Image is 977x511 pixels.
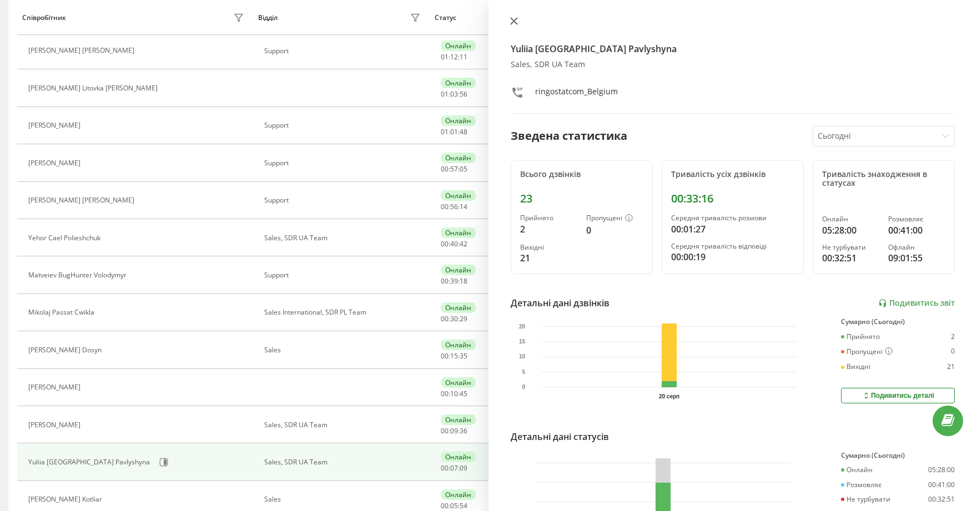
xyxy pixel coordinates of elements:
div: Сумарно (Сьогодні) [841,452,955,459]
span: 01 [441,52,449,62]
span: 40 [450,239,458,249]
span: 00 [441,276,449,286]
span: 03 [450,89,458,99]
div: Sales, SDR UA Team [264,421,424,429]
span: 56 [460,89,467,99]
div: 21 [947,363,955,371]
div: 05:28:00 [928,466,955,474]
span: 00 [441,351,449,361]
div: Пропущені [586,214,643,223]
span: 29 [460,314,467,323]
text: 15 [519,338,526,345]
span: 00 [441,202,449,211]
div: Онлайн [441,41,476,51]
div: [PERSON_NAME] [28,421,83,429]
div: Пропущені [841,347,893,356]
span: 10 [450,389,458,398]
div: [PERSON_NAME] [28,159,83,167]
div: Sales [264,346,424,354]
h4: Yuliia [GEOGRAPHIC_DATA] Pavlyshyna [511,42,955,55]
div: 00:41:00 [928,481,955,489]
div: Середня тривалість відповіді [671,242,794,250]
div: Support [264,122,424,129]
div: Sales, SDR UA Team [264,234,424,242]
div: 00:32:51 [928,495,955,503]
div: Вихідні [841,363,870,371]
div: Онлайн [441,302,476,313]
span: 00 [441,389,449,398]
span: 54 [460,501,467,510]
div: 00:33:16 [671,192,794,205]
div: Онлайн [441,489,476,500]
div: Онлайн [441,377,476,388]
div: : : [441,277,467,285]
div: [PERSON_NAME] Dosyn [28,346,104,354]
div: Відділ [258,14,278,22]
div: [PERSON_NAME] Litovka [PERSON_NAME] [28,84,160,92]
div: ringostatcom_Belgium [535,86,618,102]
span: 35 [460,351,467,361]
div: 2 [951,333,955,341]
div: [PERSON_NAME] [28,383,83,391]
div: Sales, SDR UA Team [264,458,424,466]
span: 00 [441,501,449,510]
div: Mikolaj Passat Cwikla [28,308,97,316]
div: Прийнято [520,214,577,222]
div: : : [441,240,467,248]
div: Зведена статистика [511,128,627,144]
div: 0 [951,347,955,356]
div: Сумарно (Сьогодні) [841,318,955,326]
a: Подивитись звіт [878,298,955,308]
text: 10 [519,354,526,360]
div: Sales, SDR UA Team [511,60,955,69]
div: Прийнято [841,333,880,341]
span: 09 [450,426,458,436]
div: Всього дзвінків [520,170,643,179]
div: Офлайн [888,244,945,251]
span: 12 [450,52,458,62]
div: 21 [520,251,577,265]
span: 00 [441,164,449,174]
div: Співробітник [22,14,66,22]
div: Support [264,159,424,167]
div: 00:00:19 [671,250,794,264]
span: 18 [460,276,467,286]
span: 57 [450,164,458,174]
text: 20 [519,323,526,330]
div: Статус [435,14,456,22]
div: 00:01:27 [671,222,794,236]
span: 00 [441,239,449,249]
span: 07 [450,463,458,473]
div: : : [441,315,467,323]
div: Support [264,47,424,55]
div: [PERSON_NAME] Kotliar [28,495,105,503]
span: 30 [450,314,458,323]
div: : : [441,390,467,398]
div: : : [441,165,467,173]
text: 20 серп [659,393,679,399]
div: Онлайн [441,78,476,88]
button: Подивитись деталі [841,388,955,403]
div: Онлайн [441,115,476,126]
div: Детальні дані дзвінків [511,296,610,310]
div: Не турбувати [841,495,890,503]
div: : : [441,203,467,211]
div: : : [441,502,467,510]
div: 09:01:55 [888,251,945,265]
div: 05:28:00 [822,224,879,237]
text: 0 [522,384,526,390]
div: [PERSON_NAME] [PERSON_NAME] [28,47,137,54]
div: : : [441,53,467,61]
span: 01 [441,127,449,136]
span: 36 [460,426,467,436]
div: : : [441,128,467,136]
div: Тривалість знаходження в статусах [822,170,945,189]
span: 01 [441,89,449,99]
div: [PERSON_NAME] [PERSON_NAME] [28,196,137,204]
span: 01 [450,127,458,136]
div: Онлайн [441,414,476,425]
div: Онлайн [441,340,476,350]
span: 39 [450,276,458,286]
div: Подивитись деталі [862,391,934,400]
div: : : [441,90,467,98]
